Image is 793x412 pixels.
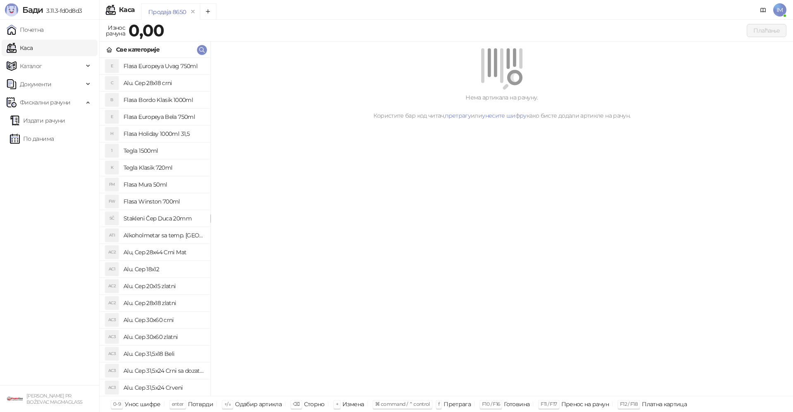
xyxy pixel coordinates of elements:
[482,401,500,407] span: F10 / F16
[20,94,70,111] span: Фискални рачуни
[172,401,184,407] span: enter
[293,401,299,407] span: ⌫
[104,22,127,39] div: Износ рачуна
[105,93,119,107] div: B
[123,110,204,123] h4: Flasa Europeya Bela 750ml
[482,112,527,119] a: унесите шифру
[125,399,161,410] div: Унос шифре
[123,76,204,90] h4: Alu. Cep 28x18 crni
[188,399,214,410] div: Потврди
[221,93,783,120] div: Нема артикала на рачуну. Користите бар код читач, или како бисте додали артикле на рачун.
[113,401,121,407] span: 0-9
[105,263,119,276] div: AC1
[620,401,638,407] span: F12 / F18
[7,21,44,38] a: Почетна
[105,161,119,174] div: K
[105,229,119,242] div: ATI
[123,59,204,73] h4: Flasa Europeya Uvag 750ml
[445,112,471,119] a: претрагу
[105,127,119,140] div: H
[105,212,119,225] div: SČ
[123,161,204,174] h4: Tegla Klasik 720ml
[235,399,282,410] div: Одабир артикла
[22,5,43,15] span: Бади
[105,246,119,259] div: AC2
[561,399,609,410] div: Пренос на рачун
[304,399,325,410] div: Сторно
[105,279,119,293] div: AC2
[642,399,687,410] div: Платна картица
[123,127,204,140] h4: Flasa Holiday 1000ml 31,5
[100,58,210,396] div: grid
[123,330,204,343] h4: Alu. Cep 30x60 zlatni
[541,401,557,407] span: F11 / F17
[119,7,135,13] div: Каса
[123,263,204,276] h4: Alu. Cep 18x12
[123,178,204,191] h4: Flasa Mura 50ml
[116,45,159,54] div: Све категорије
[148,7,186,17] div: Продаја 8650
[757,3,770,17] a: Документација
[224,401,231,407] span: ↑/↓
[105,313,119,327] div: AC3
[188,8,198,15] button: remove
[26,393,82,405] small: [PERSON_NAME] PR BOŽEVAC MAGMAGLASS
[105,195,119,208] div: FW
[105,178,119,191] div: FM
[105,110,119,123] div: E
[123,364,204,377] h4: Alu. Cep 31,5x24 Crni sa dozatorom
[128,20,164,40] strong: 0,00
[123,246,204,259] h4: Alu, Cep 28x44 Crni Mat
[336,401,338,407] span: +
[105,144,119,157] div: 1
[123,93,204,107] h4: Flasa Bordo Klasik 1000ml
[105,330,119,343] div: AC3
[438,401,439,407] span: f
[123,296,204,310] h4: Alu. Cep 28x18 zlatni
[105,347,119,360] div: AC3
[773,3,786,17] span: IM
[342,399,364,410] div: Измена
[7,391,23,407] img: 64x64-companyLogo-1893ffd3-f8d7-40ed-872e-741d608dc9d9.png
[123,313,204,327] h4: Alu. Cep 30x60 crni
[105,296,119,310] div: AC2
[10,130,54,147] a: По данима
[43,7,82,14] span: 3.11.3-fd0d8d3
[105,59,119,73] div: E
[20,58,42,74] span: Каталог
[200,3,216,20] button: Add tab
[123,195,204,208] h4: Flasa Winston 700ml
[105,381,119,394] div: AC3
[123,381,204,394] h4: Alu. Cep 31,5x24 Crveni
[123,229,204,242] h4: Alkoholmetar sa temp. [GEOGRAPHIC_DATA]
[7,40,33,56] a: Каса
[123,279,204,293] h4: Alu. Cep 20x15 zlatni
[504,399,529,410] div: Готовина
[123,144,204,157] h4: Tegla 1500ml
[747,24,786,37] button: Плаћање
[105,364,119,377] div: AC3
[10,112,65,129] a: Издати рачуни
[20,76,51,92] span: Документи
[123,347,204,360] h4: Alu. Cep 31,5x18 Beli
[105,76,119,90] div: C
[5,3,18,17] img: Logo
[444,399,471,410] div: Претрага
[375,401,430,407] span: ⌘ command / ⌃ control
[123,212,204,225] h4: Stakleni Čep Duca 20mm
